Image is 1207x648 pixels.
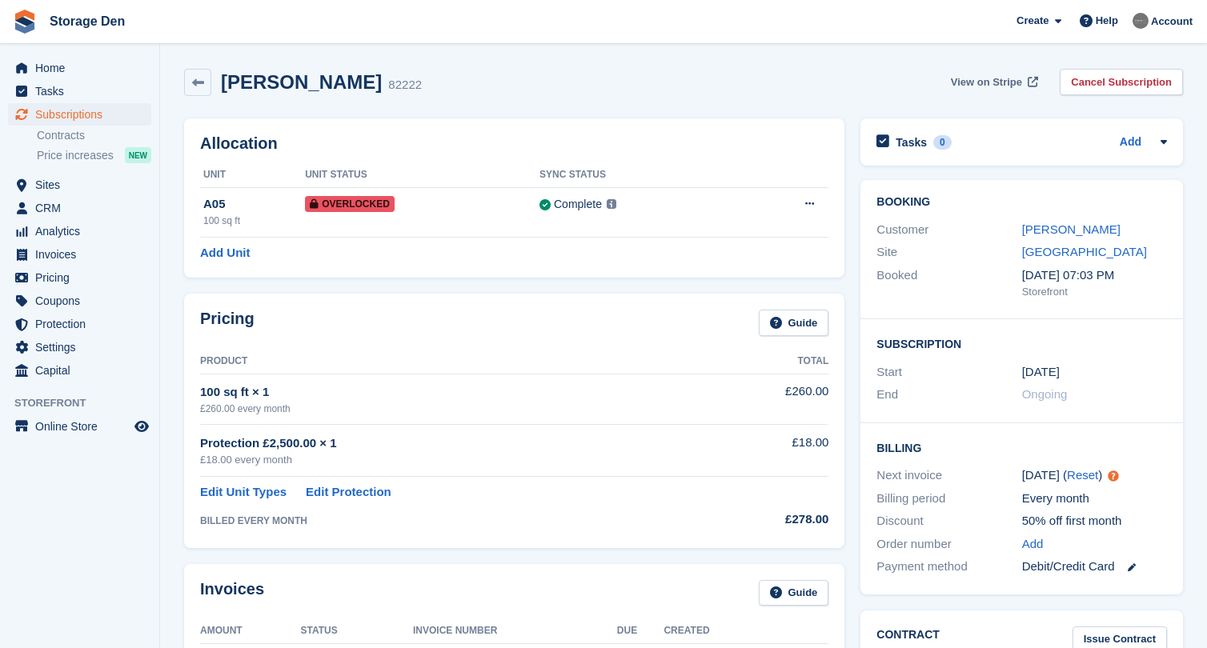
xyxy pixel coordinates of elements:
[35,266,131,289] span: Pricing
[35,197,131,219] span: CRM
[14,395,159,411] span: Storefront
[539,162,740,188] th: Sync Status
[388,76,422,94] div: 82222
[1096,13,1118,29] span: Help
[876,512,1021,530] div: Discount
[1151,14,1193,30] span: Account
[200,162,305,188] th: Unit
[876,221,1021,239] div: Customer
[1022,284,1167,300] div: Storefront
[876,363,1021,382] div: Start
[1106,469,1121,483] div: Tooltip anchor
[876,243,1021,262] div: Site
[876,490,1021,508] div: Billing period
[203,195,305,214] div: A05
[8,336,151,358] a: menu
[933,135,952,150] div: 0
[200,402,712,416] div: £260.00 every month
[712,425,828,477] td: £18.00
[1022,558,1167,576] div: Debit/Credit Card
[712,374,828,424] td: £260.00
[951,74,1022,90] span: View on Stripe
[200,383,712,402] div: 100 sq ft × 1
[203,214,305,228] div: 100 sq ft
[200,618,301,644] th: Amount
[306,483,391,502] a: Edit Protection
[876,439,1167,455] h2: Billing
[8,266,151,289] a: menu
[200,514,712,528] div: BILLED EVERY MONTH
[413,618,617,644] th: Invoice Number
[1067,468,1098,482] a: Reset
[221,71,382,93] h2: [PERSON_NAME]
[8,220,151,242] a: menu
[1017,13,1049,29] span: Create
[1133,13,1149,29] img: Brian Barbour
[1022,363,1060,382] time: 2025-04-24 00:00:00 UTC
[876,558,1021,576] div: Payment method
[35,415,131,438] span: Online Store
[200,310,255,336] h2: Pricing
[1022,535,1044,554] a: Add
[200,580,264,606] h2: Invoices
[200,244,250,262] a: Add Unit
[305,162,539,188] th: Unit Status
[13,10,37,34] img: stora-icon-8386f47178a22dfd0bd8f6a31ec36ba5ce8667c1dd55bd0f319d3a0aa187defe.svg
[8,197,151,219] a: menu
[35,174,131,196] span: Sites
[617,618,664,644] th: Due
[35,220,131,242] span: Analytics
[37,148,114,163] span: Price increases
[125,147,151,163] div: NEW
[1022,387,1068,401] span: Ongoing
[8,290,151,312] a: menu
[1120,134,1141,152] a: Add
[876,196,1167,209] h2: Booking
[712,510,828,529] div: £278.00
[200,349,712,374] th: Product
[876,535,1021,554] div: Order number
[876,386,1021,404] div: End
[712,349,828,374] th: Total
[8,359,151,382] a: menu
[876,466,1021,485] div: Next invoice
[35,359,131,382] span: Capital
[1022,222,1121,236] a: [PERSON_NAME]
[8,174,151,196] a: menu
[1060,69,1183,95] a: Cancel Subscription
[1022,266,1167,285] div: [DATE] 07:03 PM
[759,580,829,606] a: Guide
[664,618,828,644] th: Created
[8,313,151,335] a: menu
[8,103,151,126] a: menu
[200,134,828,153] h2: Allocation
[8,57,151,79] a: menu
[132,417,151,436] a: Preview store
[35,103,131,126] span: Subscriptions
[876,266,1021,300] div: Booked
[876,335,1167,351] h2: Subscription
[37,146,151,164] a: Price increases NEW
[759,310,829,336] a: Guide
[305,196,395,212] span: Overlocked
[35,243,131,266] span: Invoices
[1022,490,1167,508] div: Every month
[35,57,131,79] span: Home
[200,452,712,468] div: £18.00 every month
[200,434,712,453] div: Protection £2,500.00 × 1
[554,196,602,213] div: Complete
[35,290,131,312] span: Coupons
[1022,512,1167,530] div: 50% off first month
[1022,245,1147,258] a: [GEOGRAPHIC_DATA]
[607,199,616,209] img: icon-info-grey-7440780725fd019a000dd9b08b2336e03edf1995a4989e88bcd33f0948082b44.svg
[35,336,131,358] span: Settings
[35,313,131,335] span: Protection
[200,483,287,502] a: Edit Unit Types
[8,243,151,266] a: menu
[896,135,927,150] h2: Tasks
[8,415,151,438] a: menu
[944,69,1041,95] a: View on Stripe
[35,80,131,102] span: Tasks
[301,618,413,644] th: Status
[8,80,151,102] a: menu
